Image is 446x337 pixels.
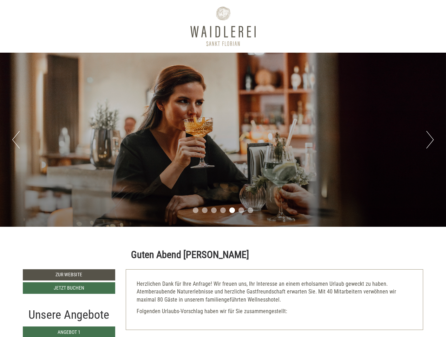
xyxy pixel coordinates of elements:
p: Herzlichen Dank für Ihre Anfrage! Wir freuen uns, Ihr Interesse an einem erholsamen Urlaub geweck... [137,280,413,304]
button: Next [426,131,434,148]
h1: Guten Abend [PERSON_NAME] [131,250,249,260]
a: Jetzt buchen [23,282,115,294]
button: Previous [12,131,20,148]
p: Folgenden Urlaubs-Vorschlag haben wir für Sie zusammengestellt: [137,308,413,316]
a: Zur Website [23,269,115,280]
span: Angebot 1 [58,329,80,335]
div: Unsere Angebote [23,306,115,323]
